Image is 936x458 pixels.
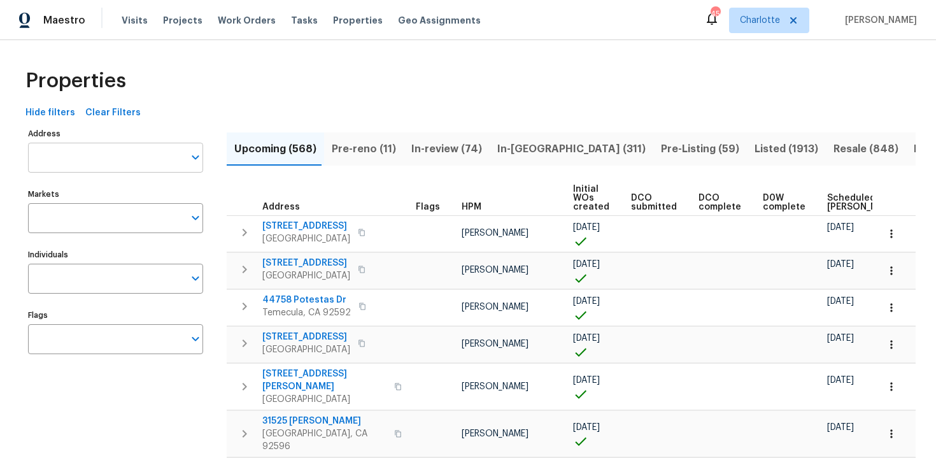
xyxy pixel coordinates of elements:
span: [DATE] [573,423,600,432]
span: [GEOGRAPHIC_DATA] [262,233,350,245]
span: Work Orders [218,14,276,27]
span: [DATE] [827,376,854,385]
span: [PERSON_NAME] [462,229,528,238]
span: Scheduled [PERSON_NAME] [827,194,899,211]
span: Clear Filters [85,105,141,121]
div: 45 [711,8,720,20]
label: Individuals [28,251,203,259]
span: Hide filters [25,105,75,121]
span: DCO submitted [631,194,677,211]
span: Projects [163,14,202,27]
button: Open [187,148,204,166]
span: Temecula, CA 92592 [262,306,351,319]
span: Maestro [43,14,85,27]
span: In-[GEOGRAPHIC_DATA] (311) [497,140,646,158]
span: [PERSON_NAME] [840,14,917,27]
span: Visits [122,14,148,27]
span: In-review (74) [411,140,482,158]
span: Pre-reno (11) [332,140,396,158]
span: [DATE] [827,297,854,306]
span: [GEOGRAPHIC_DATA], CA 92596 [262,427,386,453]
label: Address [28,130,203,138]
span: [PERSON_NAME] [462,340,528,348]
span: Tasks [291,16,318,25]
button: Open [187,269,204,287]
span: [DATE] [827,423,854,432]
span: Charlotte [740,14,780,27]
button: Clear Filters [80,101,146,125]
span: Address [262,203,300,211]
span: Geo Assignments [398,14,481,27]
span: Pre-Listing (59) [661,140,739,158]
span: [GEOGRAPHIC_DATA] [262,393,386,406]
span: D0W complete [763,194,805,211]
span: [STREET_ADDRESS] [262,331,350,343]
span: [PERSON_NAME] [462,382,528,391]
span: [DATE] [827,223,854,232]
span: HPM [462,203,481,211]
span: [DATE] [573,376,600,385]
button: Open [187,209,204,227]
button: Open [187,330,204,348]
span: [DATE] [827,334,854,343]
span: Upcoming (568) [234,140,316,158]
span: [PERSON_NAME] [462,303,528,311]
span: [STREET_ADDRESS] [262,257,350,269]
span: [STREET_ADDRESS] [262,220,350,233]
label: Flags [28,311,203,319]
span: [STREET_ADDRESS][PERSON_NAME] [262,368,386,393]
span: [PERSON_NAME] [462,266,528,275]
span: [DATE] [573,297,600,306]
span: DCO complete [698,194,741,211]
span: 31525 [PERSON_NAME] [262,415,386,427]
span: 44758 Potestas Dr [262,294,351,306]
span: [GEOGRAPHIC_DATA] [262,269,350,282]
span: [DATE] [827,260,854,269]
span: [PERSON_NAME] [462,429,528,438]
span: Properties [333,14,383,27]
label: Markets [28,190,203,198]
span: [DATE] [573,260,600,269]
span: Initial WOs created [573,185,609,211]
span: Flags [416,203,440,211]
span: [DATE] [573,334,600,343]
span: Properties [25,75,126,87]
span: Resale (848) [833,140,898,158]
span: [GEOGRAPHIC_DATA] [262,343,350,356]
span: Listed (1913) [755,140,818,158]
button: Hide filters [20,101,80,125]
span: [DATE] [573,223,600,232]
